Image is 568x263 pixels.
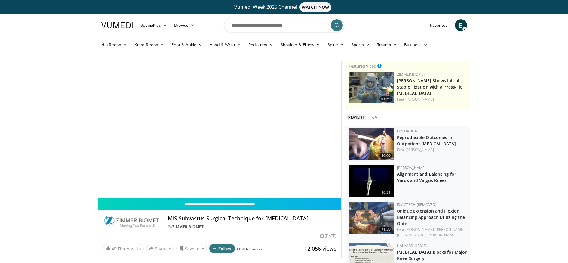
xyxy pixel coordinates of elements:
[346,114,367,120] span: Playlist
[397,78,462,96] a: [PERSON_NAME] Shows Initial Stable Fixation with a Press-Fit [MEDICAL_DATA]
[146,244,174,253] button: Share
[245,39,277,51] a: Pediatrics
[224,18,344,32] input: Search topics, interventions
[397,243,428,248] a: Halyard Health
[397,208,465,226] a: Unique Extension and Flexion Balancing Approach Utilizing the Optetr…
[206,39,245,51] a: Hand & Wrist
[236,246,262,252] a: 1160 followers
[349,72,394,103] a: 01:59
[324,39,348,51] a: Spine
[170,19,198,31] a: Browse
[348,39,373,51] a: Sports
[401,39,431,51] a: Business
[168,39,206,51] a: Foot & Ankle
[349,165,394,197] a: 10:31
[397,147,468,153] div: Feat.
[405,227,435,232] a: [PERSON_NAME],
[172,224,204,229] a: Zimmer Biomet
[349,202,394,234] a: 71:50
[397,165,426,170] a: [PERSON_NAME]
[168,224,337,230] div: By
[379,190,392,195] span: 10:31
[349,165,394,197] img: 38523_0000_3.png.150x105_q85_crop-smart_upscale.jpg
[428,232,456,237] a: [PERSON_NAME]
[373,39,401,51] a: Trauma
[397,202,437,207] a: Exactech (REMOVED)
[131,39,168,51] a: Knee Recon
[397,97,468,102] div: Feat.
[379,227,392,232] span: 71:50
[299,2,331,12] span: WATCH NOW
[397,171,456,183] a: Alignment and Balancing for Varus and Valgus Knees
[101,22,133,28] img: VuMedi Logo
[102,2,466,12] a: Vumedi Week 2025 ChannelWATCH NOW
[426,19,451,31] a: Favorites
[209,244,235,253] button: Follow
[397,72,426,77] a: Zimmer Biomet
[98,61,342,198] video-js: Video Player
[397,128,418,134] a: OrthAlign
[405,97,434,102] a: [PERSON_NAME]
[349,63,376,69] small: Featured Video
[379,153,392,159] span: 10:09
[103,215,161,230] img: Zimmer Biomet
[397,227,468,238] div: Feat.
[397,135,456,147] a: Reproducible Outcomes in Outpatient [MEDICAL_DATA]
[304,245,336,252] span: 12,056 views
[168,215,337,222] h4: MIS Subvastus Surgical Technique for [MEDICAL_DATA]
[397,232,426,237] a: [PERSON_NAME],
[98,39,131,51] a: Hip Recon
[103,244,144,253] a: 45 Thumbs Up
[349,128,394,160] a: 10:09
[320,233,336,239] div: [DATE]
[112,246,116,252] span: 45
[455,19,467,31] a: E
[176,244,207,253] button: Save to
[349,202,394,234] img: _uLx7NeC-FsOB8GH4xMDoxOmdtO40mAx.150x105_q85_crop-smart_upscale.jpg
[349,128,394,160] img: 1270cd3f-8d9b-4ba7-a9ca-179099d40275.150x105_q85_crop-smart_upscale.jpg
[349,72,394,103] img: 6bc46ad6-b634-4876-a934-24d4e08d5fac.150x105_q85_crop-smart_upscale.jpg
[369,114,377,121] a: TKA
[277,39,324,51] a: Shoulder & Elbow
[397,249,467,261] a: [MEDICAL_DATA] Blocks for Major Knee Surgery
[137,19,171,31] a: Specialties
[436,227,465,232] a: [PERSON_NAME],
[379,96,392,102] span: 01:59
[405,147,434,152] a: [PERSON_NAME]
